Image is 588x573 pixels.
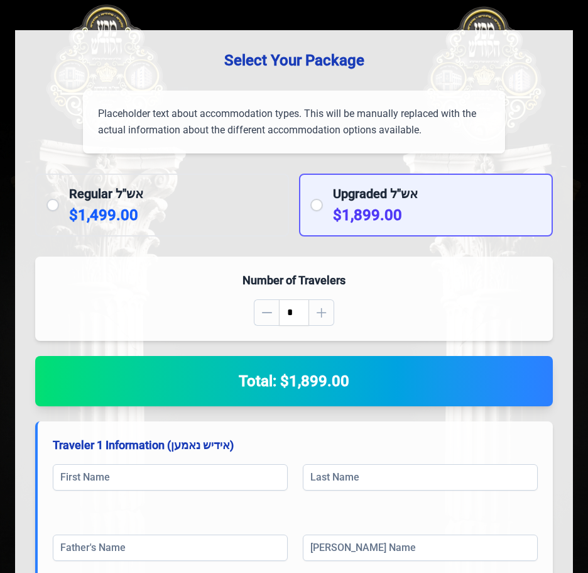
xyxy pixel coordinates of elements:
p: $1,899.00 [333,205,542,225]
h2: Total: $1,899.00 [50,371,538,391]
h4: Number of Travelers [50,272,538,289]
h2: Upgraded אש"ל [333,185,542,203]
h3: Select Your Package [35,50,553,70]
p: Placeholder text about accommodation types. This will be manually replaced with the actual inform... [98,106,490,138]
p: $1,499.00 [69,205,278,225]
h2: Regular אש"ל [69,185,278,203]
h4: Traveler 1 Information (אידיש נאמען) [53,437,538,454]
